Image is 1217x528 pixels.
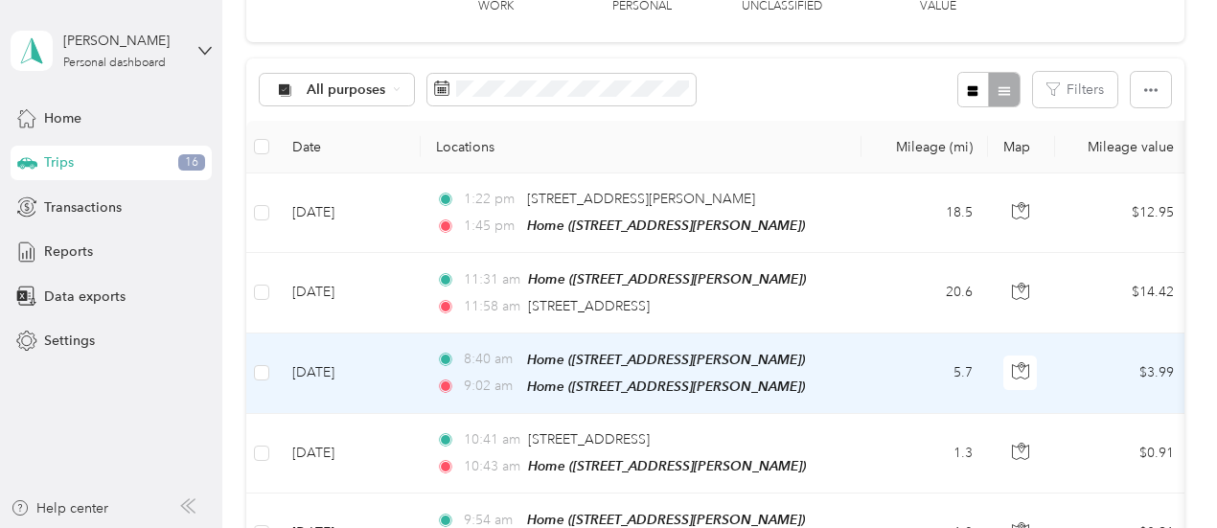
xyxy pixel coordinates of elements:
[11,498,108,518] button: Help center
[1033,72,1117,107] button: Filters
[44,241,93,262] span: Reports
[528,458,806,473] span: Home ([STREET_ADDRESS][PERSON_NAME])
[528,271,806,287] span: Home ([STREET_ADDRESS][PERSON_NAME])
[178,154,205,172] span: 16
[861,121,988,173] th: Mileage (mi)
[464,349,518,370] span: 8:40 am
[307,83,386,97] span: All purposes
[44,331,95,351] span: Settings
[277,173,421,253] td: [DATE]
[1055,173,1189,253] td: $12.95
[527,191,755,207] span: [STREET_ADDRESS][PERSON_NAME]
[464,269,520,290] span: 11:31 am
[528,298,650,314] span: [STREET_ADDRESS]
[63,57,166,69] div: Personal dashboard
[527,352,805,367] span: Home ([STREET_ADDRESS][PERSON_NAME])
[44,152,74,172] span: Trips
[44,197,122,218] span: Transactions
[527,218,805,233] span: Home ([STREET_ADDRESS][PERSON_NAME])
[1055,253,1189,333] td: $14.42
[277,121,421,173] th: Date
[861,414,988,494] td: 1.3
[527,512,805,527] span: Home ([STREET_ADDRESS][PERSON_NAME])
[464,376,518,397] span: 9:02 am
[277,333,421,414] td: [DATE]
[861,173,988,253] td: 18.5
[528,431,650,448] span: [STREET_ADDRESS]
[44,287,126,307] span: Data exports
[44,108,81,128] span: Home
[63,31,183,51] div: [PERSON_NAME]
[988,121,1055,173] th: Map
[464,456,520,477] span: 10:43 am
[464,296,520,317] span: 11:58 am
[527,379,805,394] span: Home ([STREET_ADDRESS][PERSON_NAME])
[1055,121,1189,173] th: Mileage value
[464,189,518,210] span: 1:22 pm
[1055,333,1189,414] td: $3.99
[421,121,861,173] th: Locations
[1110,421,1217,528] iframe: Everlance-gr Chat Button Frame
[277,414,421,494] td: [DATE]
[464,216,518,237] span: 1:45 pm
[277,253,421,333] td: [DATE]
[861,333,988,414] td: 5.7
[464,429,520,450] span: 10:41 am
[1055,414,1189,494] td: $0.91
[861,253,988,333] td: 20.6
